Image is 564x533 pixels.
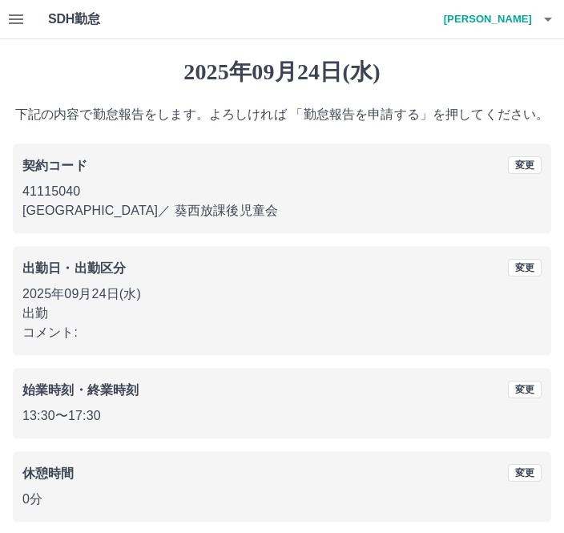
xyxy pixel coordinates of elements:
[22,159,87,172] b: 契約コード
[22,261,126,275] b: 出勤日・出勤区分
[508,259,542,277] button: 変更
[22,466,75,480] b: 休憩時間
[22,490,542,509] p: 0分
[22,285,542,304] p: 2025年09月24日(水)
[508,381,542,398] button: 変更
[22,201,542,220] p: [GEOGRAPHIC_DATA] ／ 葵西放課後児童会
[13,105,551,124] p: 下記の内容で勤怠報告をします。よろしければ 「勤怠報告を申請する」を押してください。
[22,406,542,426] p: 13:30 〜 17:30
[22,304,542,323] p: 出勤
[22,182,542,201] p: 41115040
[508,464,542,482] button: 変更
[22,323,542,342] p: コメント:
[13,59,551,86] h1: 2025年09月24日(水)
[22,383,139,397] b: 始業時刻・終業時刻
[508,156,542,174] button: 変更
